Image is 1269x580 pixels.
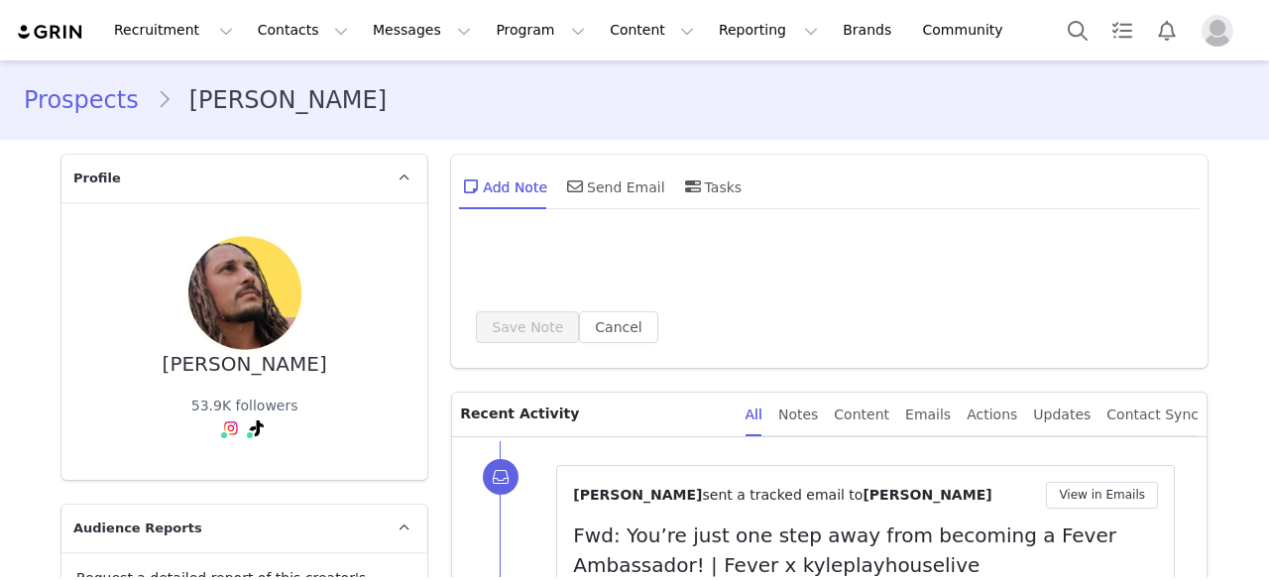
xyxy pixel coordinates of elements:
[573,521,1158,580] p: Fwd: You’re just one step away from becoming a Fever Ambassador! | Fever x kyleplayhouselive
[911,8,1024,53] a: Community
[163,353,327,376] div: [PERSON_NAME]
[831,8,909,53] a: Brands
[681,163,743,210] div: Tasks
[1033,393,1091,437] div: Updates
[246,8,360,53] button: Contacts
[1106,393,1199,437] div: Contact Sync
[598,8,706,53] button: Content
[1046,482,1158,509] button: View in Emails
[460,393,729,436] p: Recent Activity
[361,8,483,53] button: Messages
[967,393,1017,437] div: Actions
[563,163,665,210] div: Send Email
[191,396,298,416] div: 53.9K followers
[579,311,657,343] button: Cancel
[223,420,239,436] img: instagram.svg
[1056,8,1099,53] button: Search
[185,234,304,353] img: d79963b6-8b5e-4549-89f8-e9dd84a4045c.jpg
[707,8,830,53] button: Reporting
[102,8,245,53] button: Recruitment
[1100,8,1144,53] a: Tasks
[702,487,863,503] span: sent a tracked email to
[1202,15,1233,47] img: placeholder-profile.jpg
[905,393,951,437] div: Emails
[484,8,597,53] button: Program
[16,23,85,42] img: grin logo
[476,311,579,343] button: Save Note
[73,519,202,538] span: Audience Reports
[1190,15,1253,47] button: Profile
[834,393,889,437] div: Content
[746,393,762,437] div: All
[24,82,157,118] a: Prospects
[778,393,818,437] div: Notes
[863,487,991,503] span: [PERSON_NAME]
[1145,8,1189,53] button: Notifications
[573,487,702,503] span: [PERSON_NAME]
[73,169,121,188] span: Profile
[459,163,547,210] div: Add Note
